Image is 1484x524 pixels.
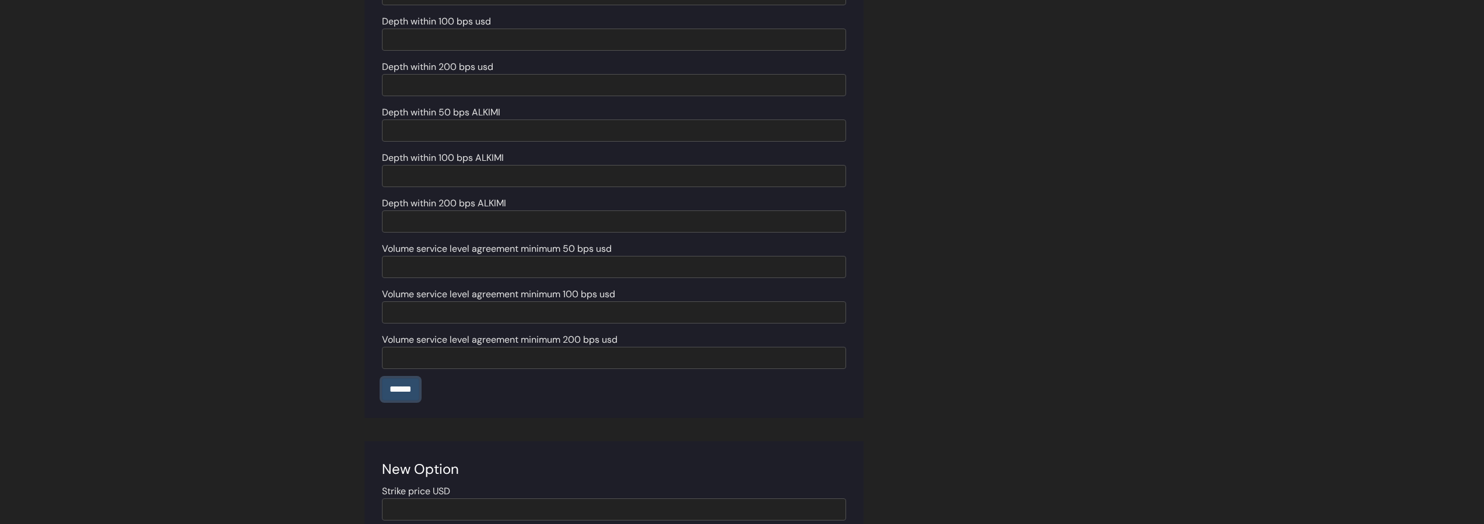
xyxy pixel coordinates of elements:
label: Strike price USD [382,484,450,498]
label: Depth within 100 bps ALKIMI [382,151,504,165]
label: Depth within 200 bps usd [382,60,493,74]
label: Depth within 100 bps usd [382,15,491,29]
label: Depth within 50 bps ALKIMI [382,105,500,119]
label: Depth within 200 bps ALKIMI [382,196,506,210]
label: Volume service level agreement minimum 100 bps usd [382,287,615,301]
label: Volume service level agreement minimum 200 bps usd [382,333,618,347]
label: Volume service level agreement minimum 50 bps usd [382,242,612,256]
div: New Option [382,459,846,480]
